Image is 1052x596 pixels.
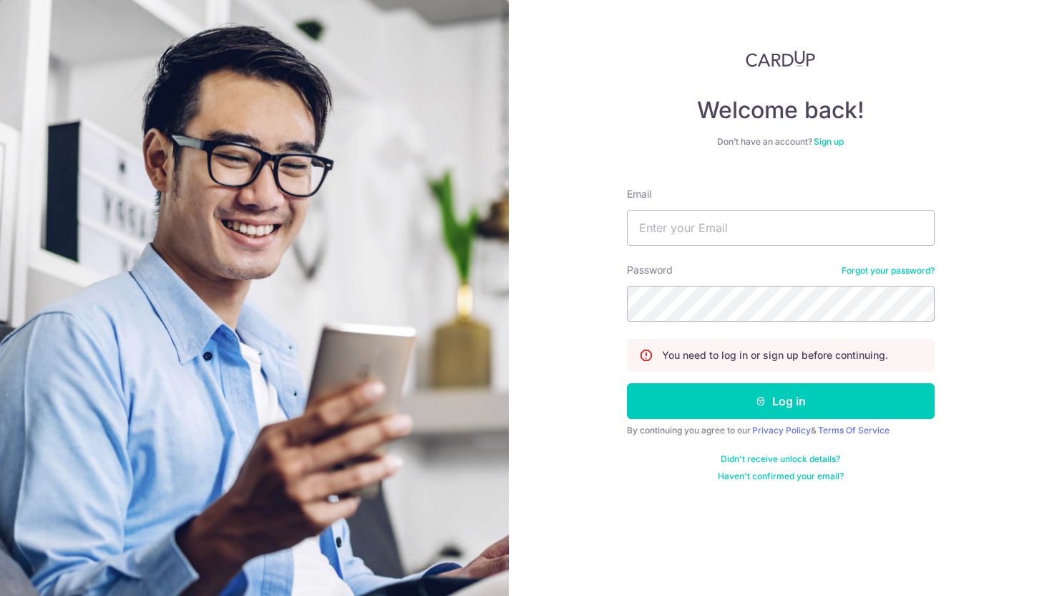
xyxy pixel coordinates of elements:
a: Haven't confirmed your email? [718,471,844,482]
input: Enter your Email [627,210,935,246]
a: Didn't receive unlock details? [721,453,840,465]
div: Don’t have an account? [627,136,935,148]
img: CardUp Logo [746,50,816,67]
div: By continuing you agree to our & [627,425,935,436]
a: Terms Of Service [818,425,890,436]
a: Privacy Policy [752,425,811,436]
a: Sign up [814,136,844,147]
h4: Welcome back! [627,96,935,125]
button: Log in [627,383,935,419]
a: Forgot your password? [842,265,935,277]
label: Email [627,187,651,201]
label: Password [627,263,673,277]
p: You need to log in or sign up before continuing. [662,348,888,362]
